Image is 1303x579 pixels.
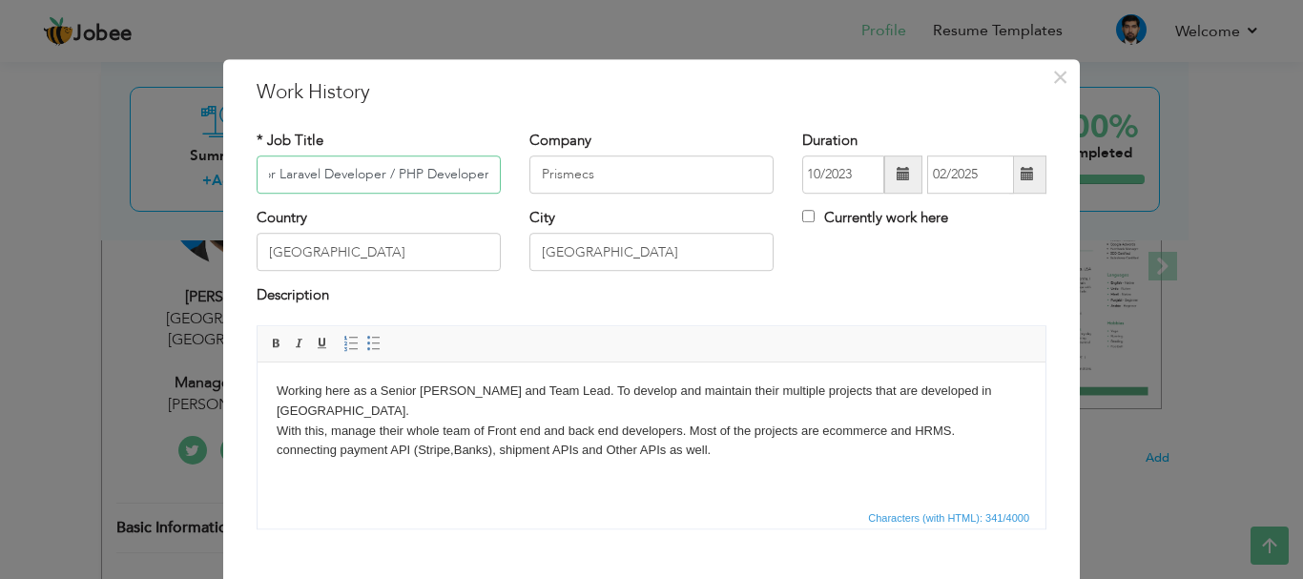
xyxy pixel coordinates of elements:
input: Present [927,155,1014,194]
a: Underline [312,333,333,354]
div: Statistics [864,509,1035,527]
iframe: Rich Text Editor, workEditor [258,362,1045,506]
input: From [802,155,884,194]
input: Currently work here [802,210,815,222]
label: Description [257,286,329,306]
label: Currently work here [802,208,948,228]
button: Close [1044,62,1075,93]
label: Country [257,208,307,228]
h3: Work History [257,78,1046,107]
label: * Job Title [257,131,323,151]
a: Insert/Remove Numbered List [341,333,362,354]
span: Characters (with HTML): 341/4000 [864,509,1033,527]
span: × [1052,60,1068,94]
label: Duration [802,131,858,151]
label: Company [529,131,591,151]
a: Bold [266,333,287,354]
a: Italic [289,333,310,354]
a: Insert/Remove Bulleted List [363,333,384,354]
label: City [529,208,555,228]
